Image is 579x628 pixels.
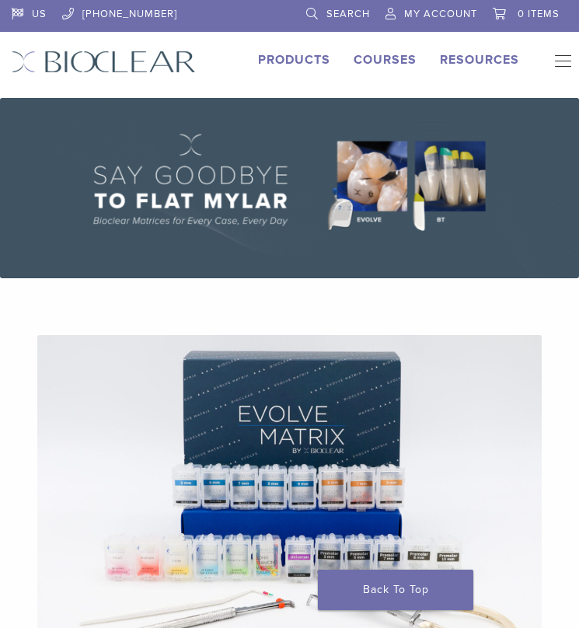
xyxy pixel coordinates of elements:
[542,51,567,79] nav: Primary Navigation
[258,52,330,68] a: Products
[518,8,560,20] span: 0 items
[12,51,196,73] img: Bioclear
[440,52,519,68] a: Resources
[404,8,477,20] span: My Account
[354,52,417,68] a: Courses
[318,570,473,610] a: Back To Top
[326,8,370,20] span: Search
